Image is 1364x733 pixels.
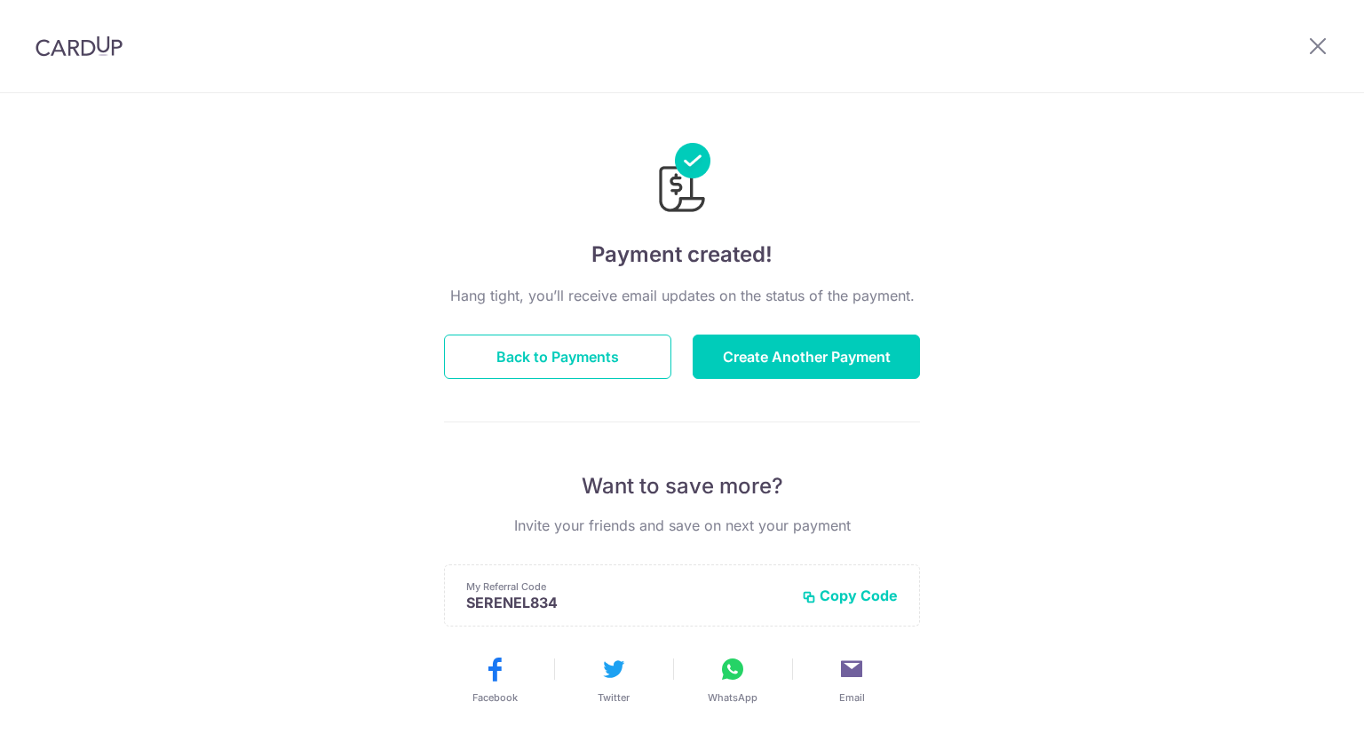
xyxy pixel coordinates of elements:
span: Email [839,690,865,705]
span: Facebook [472,690,518,705]
button: Back to Payments [444,335,671,379]
button: Email [799,655,904,705]
p: Want to save more? [444,472,920,500]
span: Twitter [598,690,630,705]
h4: Payment created! [444,239,920,271]
button: Facebook [442,655,547,705]
p: SERENEL834 [466,594,788,611]
button: WhatsApp [680,655,785,705]
p: My Referral Code [466,579,788,594]
p: Hang tight, you’ll receive email updates on the status of the payment. [444,285,920,306]
button: Copy Code [802,587,898,604]
button: Create Another Payment [693,335,920,379]
button: Twitter [561,655,666,705]
img: CardUp [36,35,123,57]
span: WhatsApp [708,690,757,705]
p: Invite your friends and save on next your payment [444,515,920,536]
img: Payments [654,143,710,217]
